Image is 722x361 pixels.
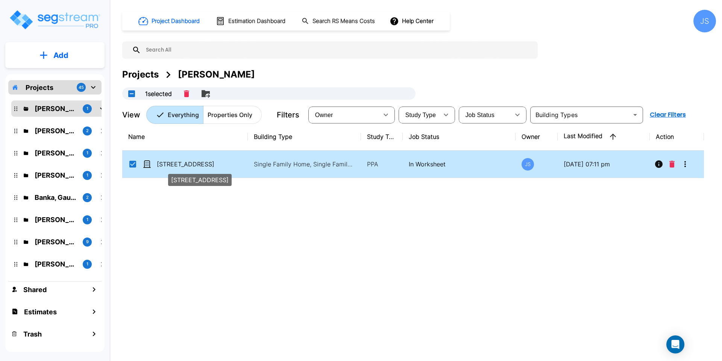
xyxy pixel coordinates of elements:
button: Help Center [388,14,437,28]
p: 45 [79,84,84,91]
p: Everything [168,110,199,119]
p: Single Family Home, Single Family Home Site [254,160,355,169]
div: Select [310,104,378,125]
div: Select [400,104,438,125]
th: Last Modified [558,123,650,151]
p: Bholat, Sauda [35,104,77,114]
p: Shah, Vikas [35,170,77,180]
p: 1 [86,216,88,223]
th: Building Type [248,123,361,151]
span: Study Type [405,112,436,118]
h1: Estimation Dashboard [228,17,285,26]
p: 9 [86,239,89,245]
button: Everything [146,106,203,124]
button: Search RS Means Costs [299,14,379,29]
h1: Search RS Means Costs [312,17,375,26]
div: Platform [146,106,262,124]
p: Properties Only [208,110,252,119]
button: Add [5,44,105,66]
div: [PERSON_NAME] [178,68,255,81]
p: Zaheer, Khurram [35,237,77,247]
p: View [122,109,140,120]
div: Projects [122,68,159,81]
p: Add [53,50,68,61]
p: Filters [277,109,299,120]
p: 2 [86,194,89,201]
div: Open Intercom Messenger [666,335,684,353]
p: [STREET_ADDRESS] [157,160,232,169]
input: Building Types [532,110,628,120]
th: Study Type [361,123,403,151]
div: Select [460,104,510,125]
div: JS [693,10,716,32]
p: Banka, Gaurav & Lori [35,192,77,203]
button: Delete [181,87,192,100]
p: PPA [367,160,397,169]
div: JS [522,158,534,171]
th: Job Status [403,123,516,151]
button: Clear Filters [647,107,689,122]
p: [DATE] 07:11 pm [564,160,644,169]
button: Move [198,86,213,101]
p: [STREET_ADDRESS] [171,175,229,184]
h1: Shared [23,285,47,295]
p: Steele, Charles [35,259,77,269]
h1: Trash [23,329,42,339]
th: Action [650,123,704,151]
p: 1 selected [145,89,172,98]
input: Search All [141,41,534,59]
h1: Project Dashboard [152,17,200,26]
p: Projects [26,82,53,93]
p: 1 [86,150,88,156]
p: Anderson, Michele [35,148,77,158]
button: More-Options [678,157,693,172]
button: UnSelectAll [124,86,139,101]
button: Open [630,110,640,120]
img: Logo [9,9,101,30]
span: Owner [315,112,333,118]
th: Name [122,123,248,151]
button: Project Dashboard [135,13,204,29]
p: In Worksheet [409,160,510,169]
p: Elmashat, Ashraf [35,126,77,136]
button: Properties Only [203,106,262,124]
button: Estimation Dashboard [213,13,290,29]
p: 1 [86,172,88,178]
p: 1 [86,261,88,267]
h1: Estimates [24,307,57,317]
span: Job Status [466,112,494,118]
p: 2 [86,128,89,134]
th: Owner [516,123,557,151]
button: Delete [666,157,678,172]
p: 1 [86,105,88,112]
p: Hasimi, Daniel [35,215,77,225]
button: Info [651,157,666,172]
